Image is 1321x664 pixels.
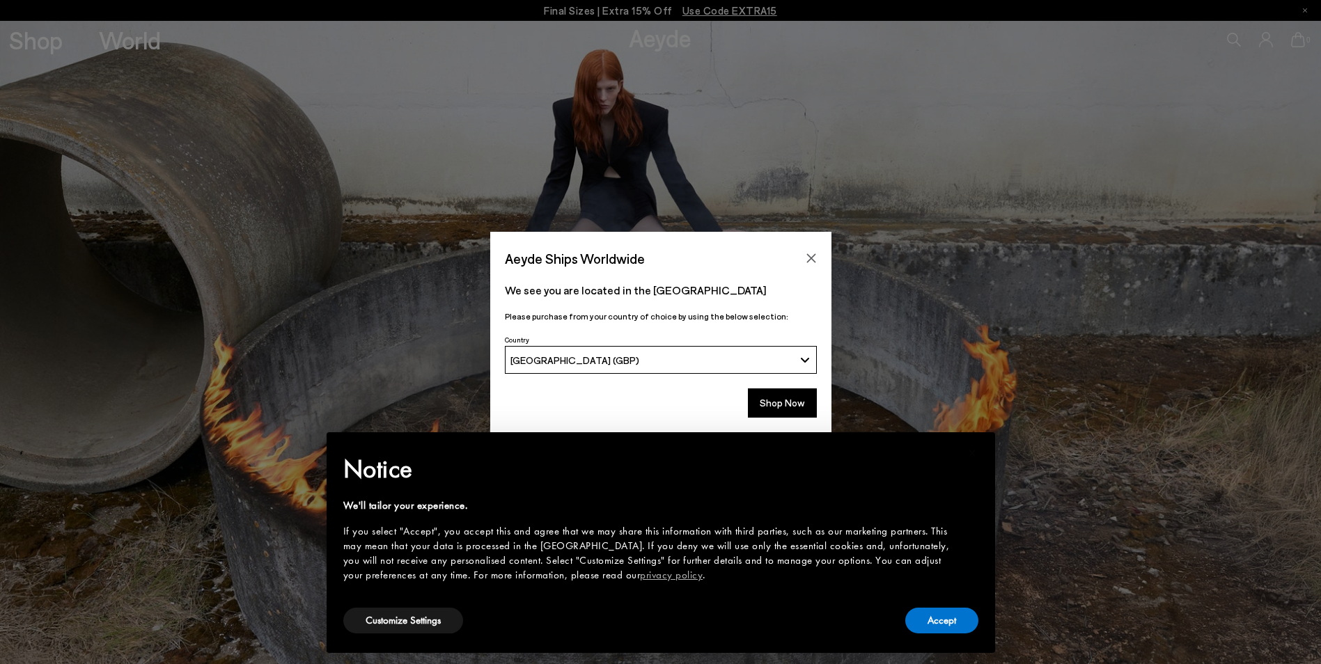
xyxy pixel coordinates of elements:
h2: Notice [343,451,956,487]
button: Customize Settings [343,608,463,633]
div: We'll tailor your experience. [343,498,956,513]
a: privacy policy [640,568,703,582]
button: Close [801,248,822,269]
span: × [968,442,977,464]
span: Country [505,335,529,344]
span: [GEOGRAPHIC_DATA] (GBP) [510,354,639,366]
button: Close this notice [956,436,990,470]
p: We see you are located in the [GEOGRAPHIC_DATA] [505,282,817,299]
div: If you select "Accept", you accept this and agree that we may share this information with third p... [343,524,956,583]
span: Aeyde Ships Worldwide [505,246,645,271]
button: Shop Now [748,388,817,418]
p: Please purchase from your country of choice by using the below selection: [505,310,817,323]
button: Accept [905,608,978,633]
